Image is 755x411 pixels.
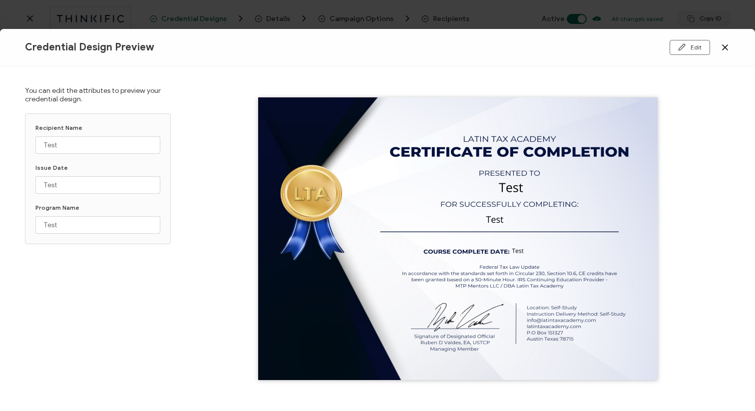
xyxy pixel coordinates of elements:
p: You can edit the attributes to preview your credential design. [25,86,171,103]
input: [attribute.tag] [35,176,160,194]
p: Program Name [35,204,160,211]
p: Issue Date [35,164,160,171]
input: [attribute.tag] [35,136,160,154]
p: Recipient Name [35,124,160,131]
iframe: Chat Widget [705,363,755,411]
button: Edit [670,40,710,55]
span: Credential Design Preview [25,41,154,53]
input: [attribute.tag] [35,216,160,234]
img: certificate preview [258,97,658,380]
